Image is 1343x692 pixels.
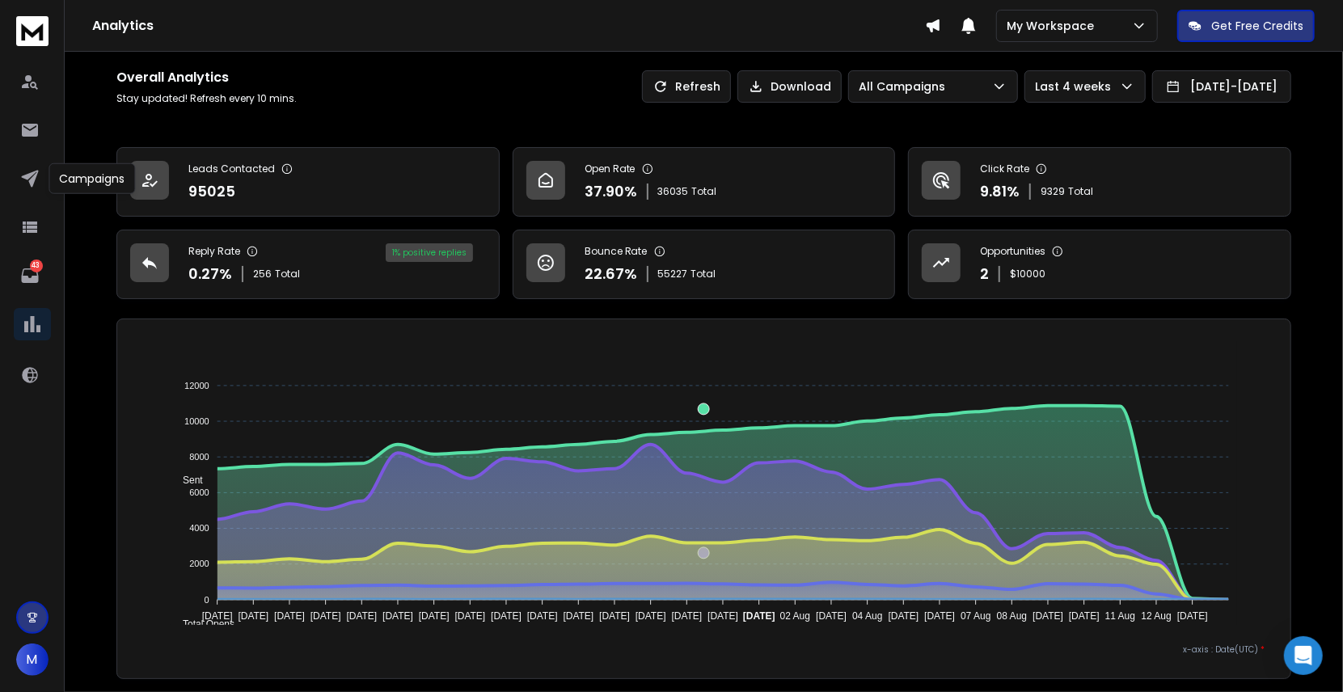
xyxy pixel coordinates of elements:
p: 2 [980,263,989,285]
p: All Campaigns [859,78,952,95]
p: My Workspace [1007,18,1100,34]
p: Click Rate [980,162,1029,175]
tspan: [DATE] [455,610,486,622]
span: Total [1068,185,1093,198]
tspan: 12 Aug [1142,610,1172,622]
tspan: [DATE] [382,610,413,622]
tspan: [DATE] [925,610,956,622]
a: Open Rate37.90%36035Total [513,147,896,217]
tspan: [DATE] [743,610,775,622]
div: 1 % positive replies [386,243,473,262]
p: Opportunities [980,245,1045,258]
tspan: [DATE] [564,610,594,622]
tspan: 07 Aug [961,610,990,622]
h1: Overall Analytics [116,68,297,87]
tspan: [DATE] [527,610,558,622]
a: Opportunities2$10000 [908,230,1291,299]
a: Click Rate9.81%9329Total [908,147,1291,217]
button: Refresh [642,70,731,103]
button: M [16,643,49,676]
tspan: 6000 [189,487,209,497]
p: Bounce Rate [585,245,648,258]
tspan: 11 Aug [1105,610,1135,622]
tspan: [DATE] [1069,610,1100,622]
tspan: [DATE] [239,610,269,622]
a: Leads Contacted95025 [116,147,500,217]
tspan: [DATE] [707,610,738,622]
img: logo [16,16,49,46]
span: Total [692,185,717,198]
a: 43 [14,259,46,292]
p: 0.27 % [188,263,232,285]
span: Total [275,268,300,281]
p: Stay updated! Refresh every 10 mins. [116,92,297,105]
h1: Analytics [92,16,925,36]
a: Reply Rate0.27%256Total1% positive replies [116,230,500,299]
tspan: 8000 [189,452,209,462]
tspan: 4000 [189,523,209,533]
tspan: [DATE] [1177,610,1208,622]
p: Leads Contacted [188,162,275,175]
tspan: [DATE] [419,610,450,622]
span: Total Opens [171,618,234,630]
span: 36035 [658,185,689,198]
tspan: [DATE] [816,610,847,622]
p: Last 4 weeks [1035,78,1117,95]
p: x-axis : Date(UTC) [143,643,1265,656]
span: 55227 [658,268,688,281]
tspan: 2000 [189,559,209,569]
tspan: 0 [205,595,209,605]
span: Sent [171,475,203,486]
tspan: 08 Aug [997,610,1027,622]
p: 9.81 % [980,180,1020,203]
p: Get Free Credits [1211,18,1303,34]
a: Bounce Rate22.67%55227Total [513,230,896,299]
button: [DATE]-[DATE] [1152,70,1291,103]
tspan: [DATE] [889,610,919,622]
button: Get Free Credits [1177,10,1315,42]
div: Campaigns [49,163,135,194]
tspan: 12000 [184,381,209,390]
span: Total [691,268,716,281]
p: 43 [30,259,43,272]
p: 37.90 % [585,180,637,203]
span: 9329 [1041,185,1065,198]
tspan: 10000 [184,416,209,426]
tspan: 02 Aug [780,610,810,622]
div: Open Intercom Messenger [1284,636,1323,675]
tspan: [DATE] [599,610,630,622]
p: Reply Rate [188,245,240,258]
tspan: [DATE] [636,610,666,622]
tspan: [DATE] [347,610,378,622]
tspan: [DATE] [274,610,305,622]
p: 95025 [188,180,235,203]
p: Download [771,78,831,95]
p: 22.67 % [585,263,637,285]
tspan: [DATE] [1033,610,1064,622]
tspan: 04 Aug [852,610,882,622]
p: $ 10000 [1010,268,1045,281]
p: Refresh [675,78,720,95]
tspan: [DATE] [202,610,233,622]
span: 256 [253,268,272,281]
button: Download [737,70,842,103]
p: Open Rate [585,162,636,175]
tspan: [DATE] [491,610,522,622]
tspan: [DATE] [672,610,703,622]
tspan: [DATE] [310,610,341,622]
